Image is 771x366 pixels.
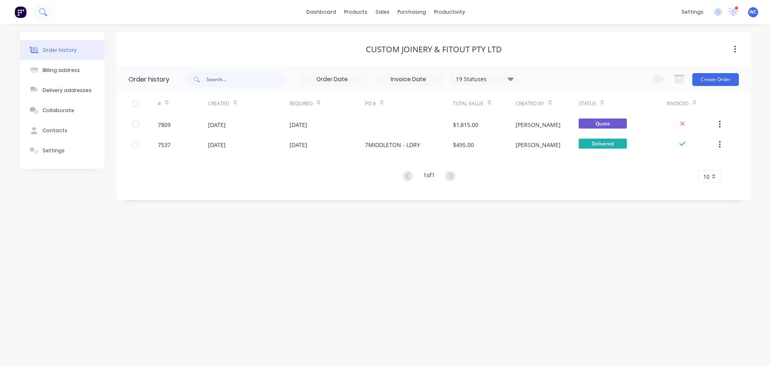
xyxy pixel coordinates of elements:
button: Collaborate [20,100,104,121]
div: Created [208,92,290,115]
div: 19 Statuses [451,75,518,84]
div: [PERSON_NAME] [516,121,561,129]
div: [PERSON_NAME] [516,141,561,149]
div: Custom Joinery & Fitout Pty Ltd [366,45,502,54]
div: settings [677,6,708,18]
div: PO # [365,92,453,115]
div: [DATE] [290,121,307,129]
button: Billing address [20,60,104,80]
div: Created By [516,92,578,115]
div: Status [579,100,596,107]
div: # [158,100,161,107]
span: Delivered [579,139,627,149]
div: Order history [43,47,77,54]
span: WC [749,8,757,16]
button: Order history [20,40,104,60]
input: Order Date [298,74,366,86]
button: Contacts [20,121,104,141]
div: Delivery addresses [43,87,92,94]
div: Invoiced [667,100,689,107]
div: Required [290,92,365,115]
a: dashboard [302,6,340,18]
div: productivity [430,6,469,18]
input: Invoice Date [375,74,442,86]
div: Collaborate [43,107,74,114]
div: 7537 [158,141,171,149]
div: Required [290,100,313,107]
div: Billing address [43,67,80,74]
span: Quote [579,119,627,129]
div: Created By [516,100,544,107]
div: Created [208,100,229,107]
div: Total Value [453,100,483,107]
img: Factory [14,6,27,18]
div: Settings [43,147,65,154]
div: products [340,6,371,18]
div: Contacts [43,127,67,134]
div: Total Value [453,92,516,115]
div: PO # [365,100,376,107]
div: 7809 [158,121,171,129]
span: 10 [703,172,710,181]
div: purchasing [394,6,430,18]
div: [DATE] [208,121,226,129]
div: sales [371,6,394,18]
div: 7MIDDLETON - LDRY [365,141,420,149]
div: 1 of 1 [423,171,435,182]
button: Settings [20,141,104,161]
div: $495.00 [453,141,474,149]
div: [DATE] [290,141,307,149]
button: Create Order [692,73,739,86]
div: [DATE] [208,141,226,149]
div: Status [579,92,667,115]
input: Search... [206,72,286,88]
button: Delivery addresses [20,80,104,100]
div: $1,815.00 [453,121,478,129]
div: # [158,92,208,115]
div: Order history [128,75,169,84]
div: Invoiced [667,92,717,115]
